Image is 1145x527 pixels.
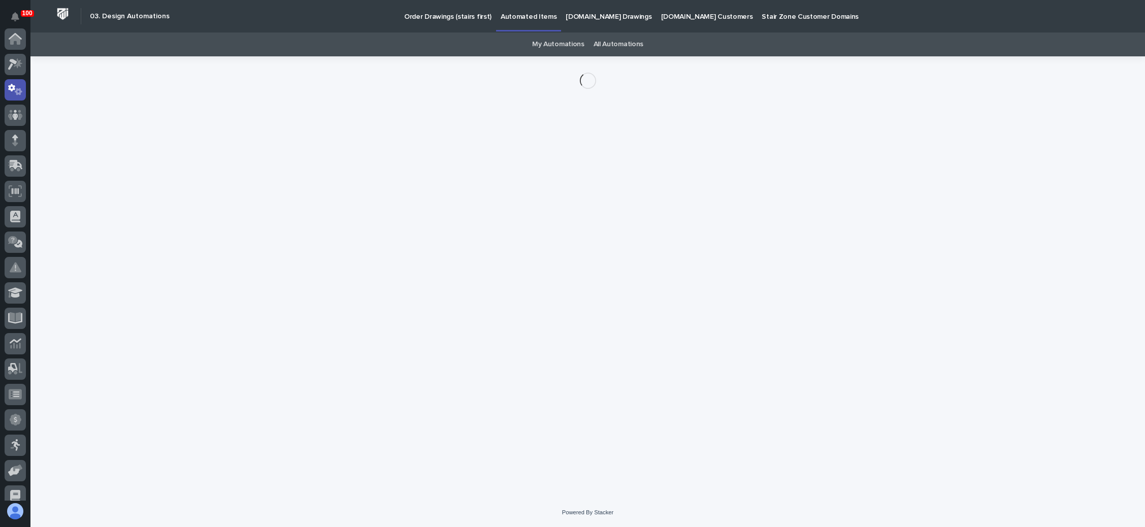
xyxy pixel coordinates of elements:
[562,509,613,515] a: Powered By Stacker
[594,32,643,56] a: All Automations
[5,501,26,522] button: users-avatar
[13,12,26,28] div: Notifications100
[532,32,584,56] a: My Automations
[5,6,26,27] button: Notifications
[53,5,72,23] img: Workspace Logo
[90,12,170,21] h2: 03. Design Automations
[22,10,32,17] p: 100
